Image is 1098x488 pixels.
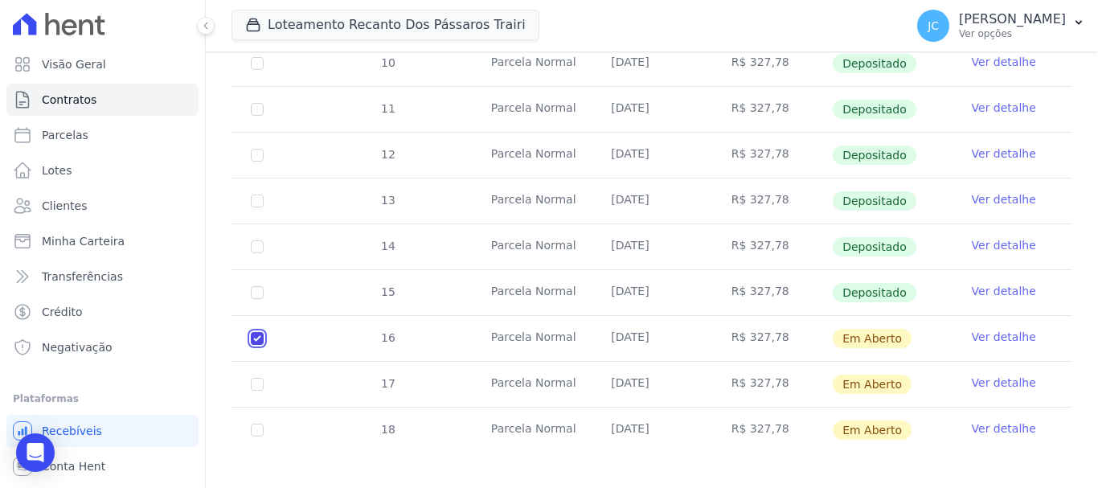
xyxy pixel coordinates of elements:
input: Só é possível selecionar pagamentos em aberto [251,103,264,116]
td: [DATE] [592,408,711,453]
span: Crédito [42,304,83,320]
td: R$ 327,78 [712,224,832,269]
span: Depositado [833,54,916,73]
span: Em Aberto [833,329,912,348]
td: [DATE] [592,362,711,407]
td: [DATE] [592,133,711,178]
span: Clientes [42,198,87,214]
div: Open Intercom Messenger [16,433,55,472]
td: [DATE] [592,178,711,223]
a: Ver detalhe [972,283,1036,299]
td: Parcela Normal [472,270,592,315]
td: R$ 327,78 [712,316,832,361]
td: [DATE] [592,224,711,269]
td: Parcela Normal [472,178,592,223]
a: Ver detalhe [972,237,1036,253]
span: Depositado [833,237,916,256]
span: Transferências [42,269,123,285]
a: Minha Carteira [6,225,199,257]
a: Ver detalhe [972,375,1036,391]
td: Parcela Normal [472,87,592,132]
span: 16 [379,331,395,344]
span: 12 [379,148,395,161]
span: Contratos [42,92,96,108]
span: 18 [379,423,395,436]
a: Ver detalhe [972,329,1036,345]
td: R$ 327,78 [712,408,832,453]
a: Ver detalhe [972,420,1036,437]
span: Conta Hent [42,458,105,474]
td: R$ 327,78 [712,133,832,178]
td: R$ 327,78 [712,362,832,407]
a: Recebíveis [6,415,199,447]
a: Lotes [6,154,199,187]
a: Visão Geral [6,48,199,80]
td: [DATE] [592,270,711,315]
span: 11 [379,102,395,115]
input: default [251,332,264,345]
button: Loteamento Recanto Dos Pássaros Trairi [231,10,539,40]
td: [DATE] [592,87,711,132]
span: Parcelas [42,127,88,143]
td: R$ 327,78 [712,41,832,86]
input: default [251,424,264,437]
span: Depositado [833,100,916,119]
p: Ver opções [959,27,1066,40]
td: [DATE] [592,41,711,86]
span: 17 [379,377,395,390]
span: Em Aberto [833,420,912,440]
a: Contratos [6,84,199,116]
td: Parcela Normal [472,224,592,269]
input: Só é possível selecionar pagamentos em aberto [251,195,264,207]
a: Parcelas [6,119,199,151]
span: 14 [379,240,395,252]
input: Só é possível selecionar pagamentos em aberto [251,240,264,253]
input: default [251,378,264,391]
span: Minha Carteira [42,233,125,249]
td: R$ 327,78 [712,87,832,132]
a: Conta Hent [6,450,199,482]
div: Plataformas [13,389,192,408]
span: Visão Geral [42,56,106,72]
a: Ver detalhe [972,54,1036,70]
span: JC [928,20,939,31]
input: Só é possível selecionar pagamentos em aberto [251,286,264,299]
td: Parcela Normal [472,362,592,407]
td: R$ 327,78 [712,178,832,223]
td: Parcela Normal [472,408,592,453]
span: Negativação [42,339,113,355]
span: 15 [379,285,395,298]
td: Parcela Normal [472,41,592,86]
span: Depositado [833,191,916,211]
td: R$ 327,78 [712,270,832,315]
input: Só é possível selecionar pagamentos em aberto [251,149,264,162]
button: JC [PERSON_NAME] Ver opções [904,3,1098,48]
span: Em Aberto [833,375,912,394]
a: Ver detalhe [972,191,1036,207]
span: 13 [379,194,395,207]
span: Depositado [833,146,916,165]
p: [PERSON_NAME] [959,11,1066,27]
a: Crédito [6,296,199,328]
td: Parcela Normal [472,316,592,361]
span: Lotes [42,162,72,178]
a: Ver detalhe [972,100,1036,116]
a: Transferências [6,260,199,293]
a: Clientes [6,190,199,222]
span: Depositado [833,283,916,302]
span: 10 [379,56,395,69]
span: Recebíveis [42,423,102,439]
a: Negativação [6,331,199,363]
td: [DATE] [592,316,711,361]
a: Ver detalhe [972,146,1036,162]
input: Só é possível selecionar pagamentos em aberto [251,57,264,70]
td: Parcela Normal [472,133,592,178]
